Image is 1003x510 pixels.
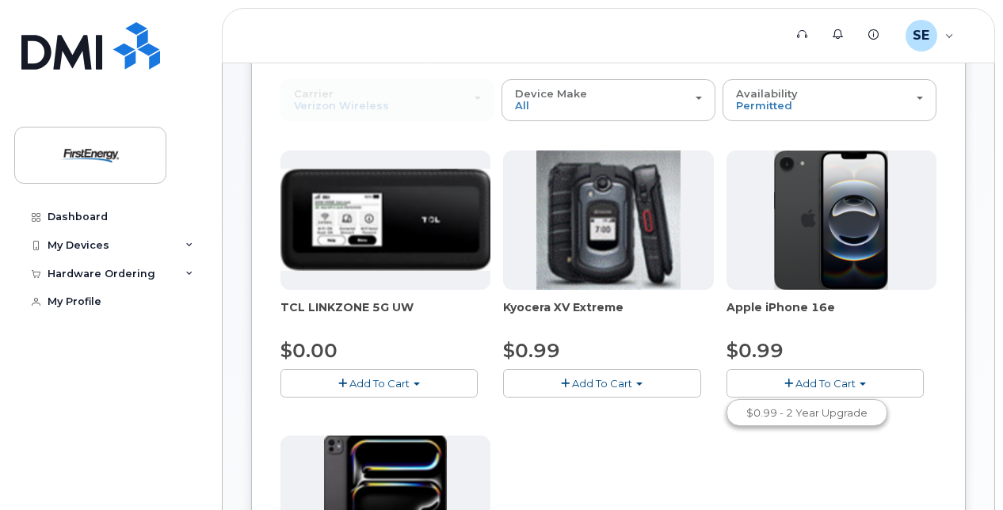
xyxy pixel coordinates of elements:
[349,377,410,390] span: Add To Cart
[503,339,560,362] span: $0.99
[572,377,632,390] span: Add To Cart
[723,79,936,120] button: Availability Permitted
[774,150,888,290] img: iphone16e.png
[280,369,478,397] button: Add To Cart
[515,99,529,112] span: All
[736,99,792,112] span: Permitted
[736,87,798,100] span: Availability
[501,79,715,120] button: Device Make All
[280,169,490,271] img: linkzone5g.png
[894,20,965,51] div: Shaw, Erirk S
[795,377,856,390] span: Add To Cart
[503,369,700,397] button: Add To Cart
[934,441,991,498] iframe: Messenger Launcher
[280,339,338,362] span: $0.00
[913,26,929,45] span: SE
[280,299,490,331] div: TCL LINKZONE 5G UW
[536,150,680,290] img: xvextreme.gif
[515,87,587,100] span: Device Make
[503,299,713,331] div: Kyocera XV Extreme
[730,403,883,423] a: $0.99 - 2 Year Upgrade
[727,299,936,331] div: Apple iPhone 16e
[727,339,784,362] span: $0.99
[727,369,924,397] button: Add To Cart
